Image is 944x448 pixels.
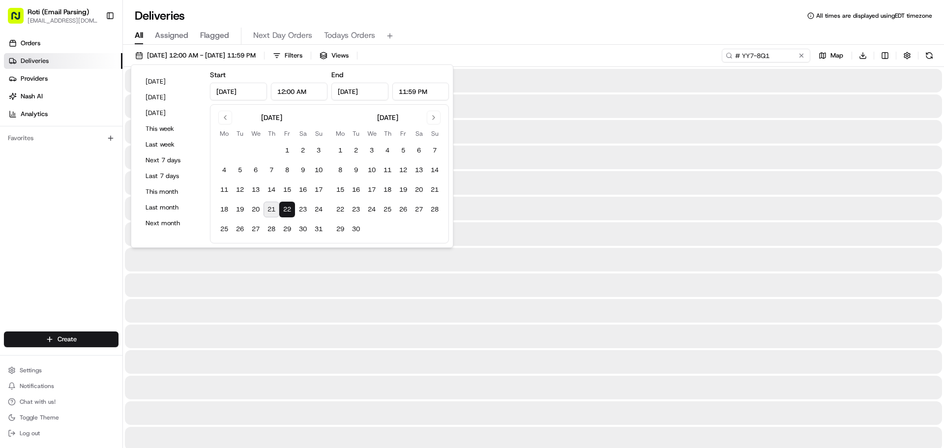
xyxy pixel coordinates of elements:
button: Chat with us! [4,395,118,409]
button: 4 [380,143,395,158]
th: Friday [395,128,411,139]
button: 18 [216,202,232,217]
input: Date [210,83,267,100]
button: 5 [395,143,411,158]
button: [DATE] [141,106,200,120]
span: Notifications [20,382,54,390]
button: 6 [248,162,264,178]
button: Roti (Email Parsing) [28,7,89,17]
span: Toggle Theme [20,414,59,421]
a: Analytics [4,106,122,122]
button: 27 [248,221,264,237]
button: Next 7 days [141,153,200,167]
button: 22 [332,202,348,217]
button: 13 [411,162,427,178]
button: 23 [348,202,364,217]
button: 18 [380,182,395,198]
button: Start new chat [167,97,179,109]
button: 16 [295,182,311,198]
button: Notifications [4,379,118,393]
a: 📗Knowledge Base [6,139,79,156]
p: Welcome 👋 [10,39,179,55]
th: Wednesday [248,128,264,139]
span: Knowledge Base [20,143,75,152]
span: All times are displayed using EDT timezone [816,12,932,20]
button: 20 [411,182,427,198]
a: 💻API Documentation [79,139,162,156]
button: 15 [332,182,348,198]
button: 17 [311,182,326,198]
button: 12 [395,162,411,178]
th: Tuesday [232,128,248,139]
span: Map [830,51,843,60]
span: Filters [285,51,302,60]
button: 7 [427,143,442,158]
button: 2 [295,143,311,158]
button: 6 [411,143,427,158]
button: 25 [380,202,395,217]
label: Start [210,70,226,79]
span: Analytics [21,110,48,119]
button: Go to previous month [218,111,232,124]
button: 9 [348,162,364,178]
a: Orders [4,35,122,51]
button: 1 [279,143,295,158]
button: 15 [279,182,295,198]
input: Time [392,83,449,100]
div: [DATE] [261,113,282,122]
span: API Documentation [93,143,158,152]
button: 31 [311,221,326,237]
button: 8 [332,162,348,178]
button: 28 [264,221,279,237]
button: 7 [264,162,279,178]
button: 25 [216,221,232,237]
button: 19 [232,202,248,217]
button: 29 [332,221,348,237]
h1: Deliveries [135,8,185,24]
th: Sunday [427,128,442,139]
span: Pylon [98,167,119,174]
span: All [135,30,143,41]
button: [EMAIL_ADDRESS][DOMAIN_NAME] [28,17,98,25]
button: Map [814,49,848,62]
button: 12 [232,182,248,198]
span: Deliveries [21,57,49,65]
span: Settings [20,366,42,374]
div: 📗 [10,144,18,151]
button: Filters [268,49,307,62]
button: Go to next month [427,111,441,124]
button: Refresh [922,49,936,62]
div: Favorites [4,130,118,146]
div: 💻 [83,144,91,151]
button: 14 [264,182,279,198]
input: Time [271,83,328,100]
button: 8 [279,162,295,178]
input: Clear [26,63,162,74]
input: Date [331,83,388,100]
button: 21 [427,182,442,198]
th: Wednesday [364,128,380,139]
button: Log out [4,426,118,440]
th: Thursday [380,128,395,139]
button: 29 [279,221,295,237]
button: Last month [141,201,200,214]
button: 16 [348,182,364,198]
button: This week [141,122,200,136]
th: Monday [216,128,232,139]
button: 3 [311,143,326,158]
button: Roti (Email Parsing)[EMAIL_ADDRESS][DOMAIN_NAME] [4,4,102,28]
span: Providers [21,74,48,83]
span: Orders [21,39,40,48]
button: 30 [295,221,311,237]
a: Deliveries [4,53,122,69]
button: 11 [216,182,232,198]
button: 9 [295,162,311,178]
button: 14 [427,162,442,178]
button: 28 [427,202,442,217]
button: 10 [364,162,380,178]
button: Last 7 days [141,169,200,183]
button: 24 [311,202,326,217]
th: Thursday [264,128,279,139]
span: Flagged [200,30,229,41]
